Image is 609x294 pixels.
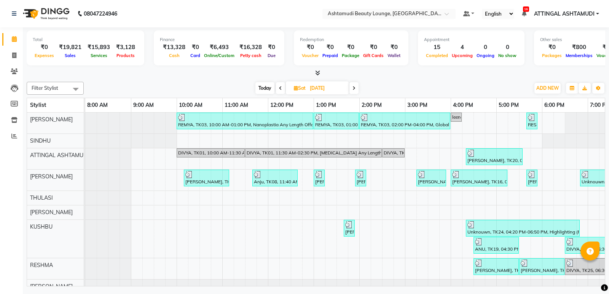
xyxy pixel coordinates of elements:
span: THULASI [30,194,53,201]
span: Services [89,53,109,58]
div: ₹15,893 [84,43,113,52]
input: 2025-08-30 [308,83,346,94]
span: Ongoing [475,53,496,58]
div: ₹0 [540,43,564,52]
div: ₹6,493 [202,43,236,52]
div: 15 [424,43,450,52]
span: Petty cash [238,53,263,58]
a: 6:00 PM [542,100,566,111]
div: REMYA, TK03, 02:00 PM-04:00 PM, Global Colouring (Base) [360,114,450,128]
div: [PERSON_NAME], TK18, 05:30 PM-06:30 PM, D-Tan Pack [520,259,564,274]
div: DIVYA, TK01, 10:00 AM-11:30 AM, Hydra Facial [177,149,244,156]
span: [PERSON_NAME] [30,116,73,123]
a: 10:00 AM [177,100,204,111]
span: Sat [292,85,308,91]
div: ₹0 [340,43,361,52]
div: [PERSON_NAME], TK04, 10:10 AM-11:10 AM, Eyebrows Threading,Forehead Threading,Upper Lip Threading [185,171,228,185]
div: ₹800 [564,43,595,52]
div: leena, TK17, 04:00 PM-04:15 PM, Eyebrows Threading [451,114,461,121]
a: 1:00 PM [314,100,338,111]
div: [PERSON_NAME], TK22, 05:40 PM-05:55 PM, Eyebrows Threading [527,171,537,185]
a: 5:00 PM [497,100,521,111]
span: 16 [523,6,529,12]
div: ₹16,328 [236,43,265,52]
span: No show [496,53,518,58]
span: Package [340,53,361,58]
div: 0 [475,43,496,52]
a: 12:00 PM [268,100,295,111]
img: logo [19,3,72,24]
div: [PERSON_NAME], TK18, 04:30 PM-05:30 PM, Fruit Facial [474,259,518,274]
div: ₹3,128 [113,43,138,52]
span: Memberships [564,53,595,58]
div: ₹13,328 [160,43,188,52]
div: ₹19,821 [56,43,84,52]
a: 3:00 PM [405,100,429,111]
iframe: chat widget [577,264,601,286]
div: ₹0 [33,43,56,52]
a: 8:00 AM [85,100,110,111]
a: 11:00 AM [223,100,250,111]
div: ₹0 [361,43,386,52]
span: Today [255,82,274,94]
div: 4 [450,43,475,52]
button: ADD NEW [534,83,561,94]
span: Gift Cards [361,53,386,58]
div: [PERSON_NAME], TK20, 04:20 PM-05:35 PM, Hair Setting With Tongs,Blow Dry Setting [467,149,522,164]
div: [PERSON_NAME], TK07, 01:00 PM-01:15 PM, Eyebrows Threading [314,171,324,185]
div: [PERSON_NAME], TK11, 01:55 PM-02:10 PM, Eyebrows Threading [356,171,365,185]
span: Card [188,53,202,58]
a: 4:00 PM [451,100,475,111]
span: ATTINGAL ASHTAMUDI [534,10,595,18]
span: [PERSON_NAME] [30,209,73,216]
span: Stylist [30,102,46,108]
div: ₹0 [188,43,202,52]
div: Redemption [300,37,402,43]
span: Wallet [386,53,402,58]
div: ANU, TK19, 04:30 PM-05:30 PM, Layer Cut [474,238,518,253]
div: ₹0 [320,43,340,52]
span: Sales [63,53,78,58]
div: Anju, TK08, 11:40 AM-12:40 PM, Eyebrows Threading,Forehead Threading,Upper Lip Threading [253,171,297,185]
div: 0 [496,43,518,52]
span: Products [115,53,137,58]
a: 9:00 AM [131,100,156,111]
div: DIVYA, TK01, 11:30 AM-02:30 PM, [MEDICAL_DATA] Any Length Offer [246,149,381,156]
span: ADD NEW [536,85,559,91]
span: [PERSON_NAME] [30,173,73,180]
span: Due [266,53,277,58]
span: Voucher [300,53,320,58]
a: 2:00 PM [360,100,384,111]
div: RESHMA, TK23, 05:40 PM-05:55 PM, Eyebrows Threading [527,114,537,128]
div: [PERSON_NAME], TK16, 04:00 PM-05:15 PM, Anti-[MEDICAL_DATA] Treatment,Root Touch-Up ([MEDICAL_DAT... [451,171,507,185]
div: [PERSON_NAME], TK16, 03:15 PM-03:55 PM, Root Touch-Up ([MEDICAL_DATA] Free) [417,171,445,185]
div: Total [33,37,138,43]
span: KUSHBU [30,223,53,230]
div: ₹0 [265,43,278,52]
span: Upcoming [450,53,475,58]
span: ATTINGAL ASHTAMUDI [30,152,89,159]
span: Packages [540,53,564,58]
span: Prepaid [320,53,340,58]
div: [PERSON_NAME], TK11, 01:40 PM-01:55 PM, Eyebrows Threading [344,221,354,235]
span: SINDHU [30,137,51,144]
a: 16 [522,10,526,17]
div: ₹0 [300,43,320,52]
div: Finance [160,37,278,43]
span: [PERSON_NAME] [30,283,73,290]
div: DIVYA, TK01, 02:30 PM-03:00 PM, Normal Hair Cut [383,149,404,156]
span: Filter Stylist [32,85,58,91]
div: ₹0 [386,43,402,52]
span: Expenses [33,53,56,58]
div: REMYA, TK03, 10:00 AM-01:00 PM, Nanoplastia Any Length Offer [177,114,312,128]
span: RESHMA [30,262,53,269]
span: Completed [424,53,450,58]
span: Cash [167,53,182,58]
div: Unknouwn, TK24, 04:20 PM-06:50 PM, Highlighting (Per Streaks),U Cut,Protien Spa [467,221,579,235]
div: REMYA, TK03, 01:00 PM-02:00 PM, Anti-[MEDICAL_DATA] Treatment [314,114,358,128]
div: Appointment [424,37,518,43]
span: Online/Custom [202,53,236,58]
b: 08047224946 [84,3,117,24]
